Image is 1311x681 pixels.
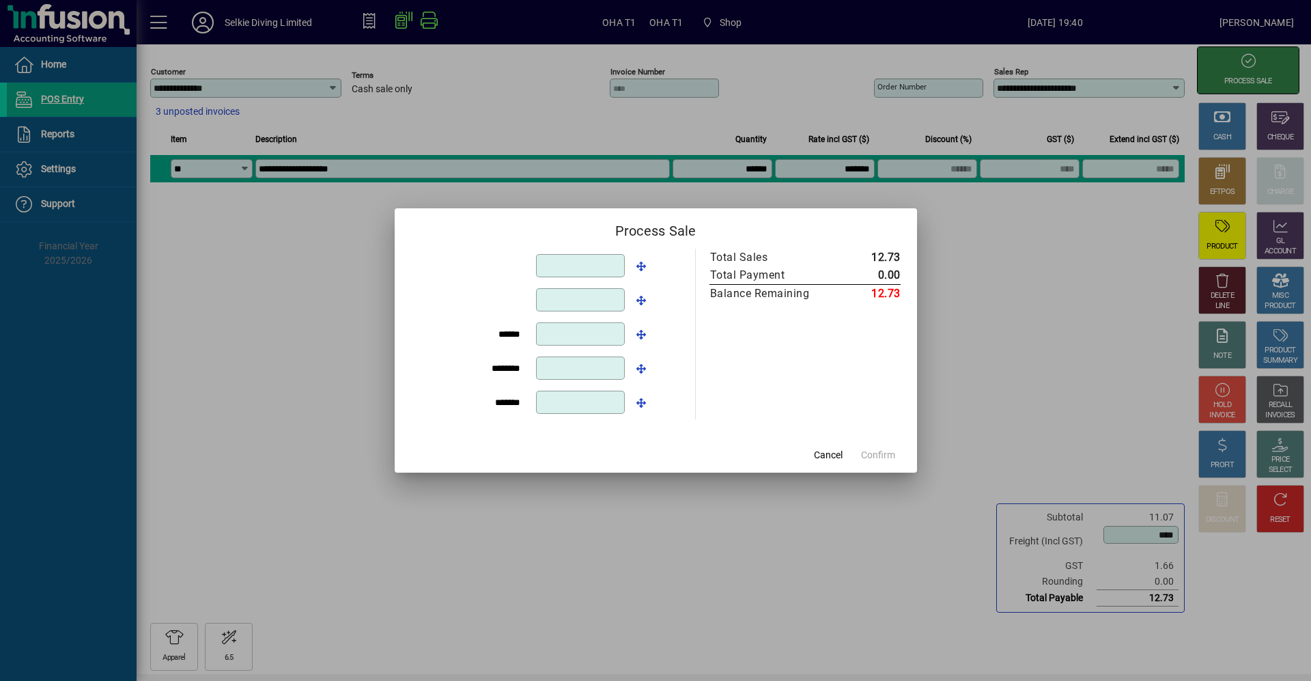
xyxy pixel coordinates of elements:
td: 12.73 [838,285,901,303]
h2: Process Sale [395,208,917,248]
div: Balance Remaining [710,286,825,302]
td: 0.00 [838,266,901,285]
td: Total Payment [709,266,838,285]
span: Cancel [814,448,843,462]
td: 12.73 [838,249,901,266]
td: Total Sales [709,249,838,266]
button: Cancel [806,443,850,467]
